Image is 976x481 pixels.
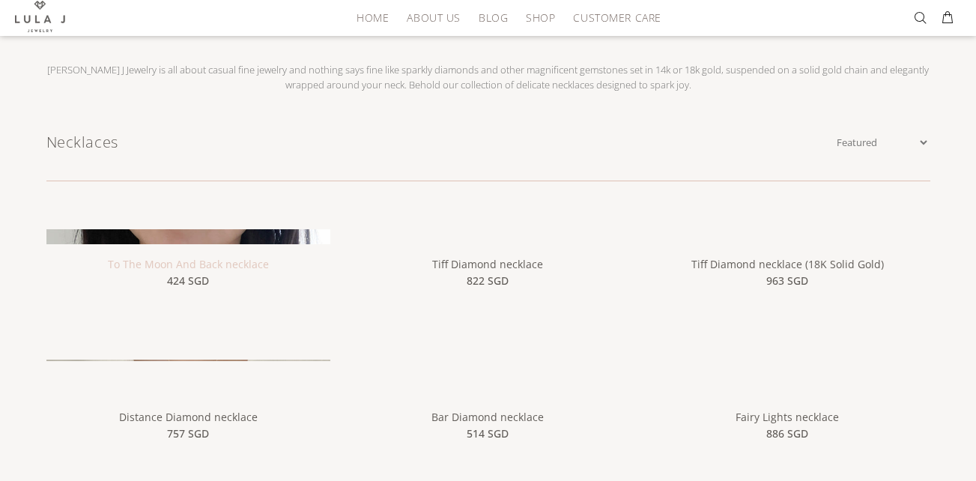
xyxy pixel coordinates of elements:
[526,12,555,23] span: Shop
[167,273,209,289] span: 424 SGD
[108,257,269,271] a: To The Moon And Back necklace
[345,383,630,396] a: Bar Diamond necklace
[573,12,661,23] span: Customer Care
[479,12,508,23] span: Blog
[398,6,469,29] a: About Us
[766,273,808,289] span: 963 SGD
[348,6,398,29] a: HOME
[407,12,460,23] span: About Us
[736,410,839,424] a: Fairy Lights necklace
[119,410,258,424] a: Distance Diamond necklace
[357,12,389,23] span: HOME
[517,6,564,29] a: Shop
[645,230,930,243] a: Tiff Diamond necklace (18K Solid Gold)
[46,131,834,154] h1: Necklaces
[345,230,630,243] a: Tiff Diamond necklace
[564,6,661,29] a: Customer Care
[167,426,209,442] span: 757 SGD
[691,257,884,271] a: Tiff Diamond necklace (18K Solid Gold)
[766,426,808,442] span: 886 SGD
[645,383,930,396] a: Fairy Lights necklace
[470,6,517,29] a: Blog
[432,257,543,271] a: Tiff Diamond necklace
[431,410,544,424] a: Bar Diamond necklace
[46,230,331,243] a: To The Moon And Back necklace To The Moon And Back necklace
[46,383,331,396] a: Distance Diamond necklace
[467,426,509,442] span: 514 SGD
[39,62,938,92] p: [PERSON_NAME] J Jewelry is all about casual fine jewelry and nothing says fine like sparkly diamo...
[467,273,509,289] span: 822 SGD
